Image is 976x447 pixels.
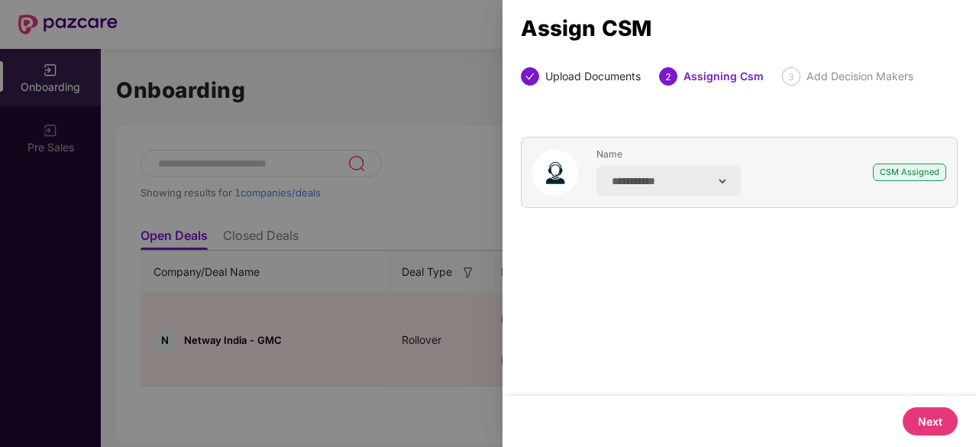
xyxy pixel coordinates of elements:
[665,71,671,83] span: 2
[596,148,741,160] span: Name
[521,20,958,37] div: Assign CSM
[684,67,764,86] div: Assigning Csm
[545,67,641,86] div: Upload Documents
[525,72,535,81] span: check
[532,150,578,196] img: svg+xml;base64,PHN2ZyB4bWxucz0iaHR0cDovL3d3dy53My5vcmcvMjAwMC9zdmciIHhtbG5zOnhsaW5rPSJodHRwOi8vd3...
[788,71,794,83] span: 3
[873,164,946,181] div: CSM Assigned
[903,407,958,436] button: Next
[806,67,913,86] div: Add Decision Makers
